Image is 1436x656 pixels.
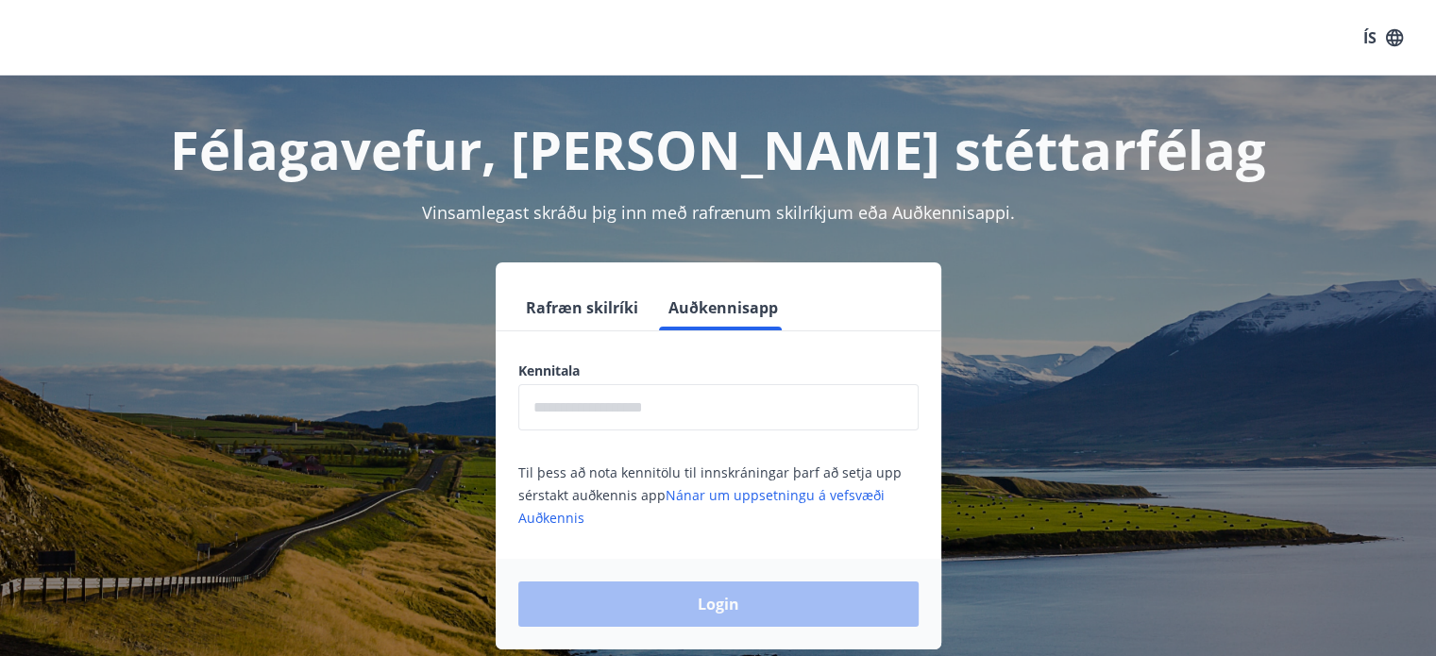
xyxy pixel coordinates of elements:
span: Vinsamlegast skráðu þig inn með rafrænum skilríkjum eða Auðkennisappi. [422,201,1015,224]
span: Til þess að nota kennitölu til innskráningar þarf að setja upp sérstakt auðkennis app [518,463,902,527]
h1: Félagavefur, [PERSON_NAME] stéttarfélag [61,113,1376,185]
label: Kennitala [518,362,919,380]
button: Auðkennisapp [661,285,786,330]
button: ÍS [1353,21,1413,55]
a: Nánar um uppsetningu á vefsvæði Auðkennis [518,486,885,527]
button: Rafræn skilríki [518,285,646,330]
